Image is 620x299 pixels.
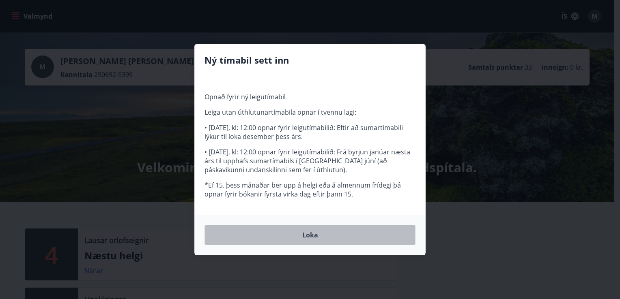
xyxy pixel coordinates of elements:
[205,181,415,199] p: *Ef 15. þess mánaðar ber upp á helgi eða á almennum frídegi þá opnar fyrir bókanir fyrsta virka d...
[205,108,415,117] p: Leiga utan úthlutunartímabila opnar í tvennu lagi:
[205,54,415,66] h4: Ný tímabil sett inn
[205,123,415,141] p: • [DATE], kl: 12:00 opnar fyrir leigutímabilið: Eftir að sumartímabili lýkur til loka desember þe...
[205,225,415,245] button: Loka
[205,92,415,101] p: Opnað fyrir ný leigutímabil
[205,147,415,174] p: • [DATE], kl: 12:00 opnar fyrir leigutímabilið: Frá byrjun janúar næsta árs til upphafs sumartíma...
